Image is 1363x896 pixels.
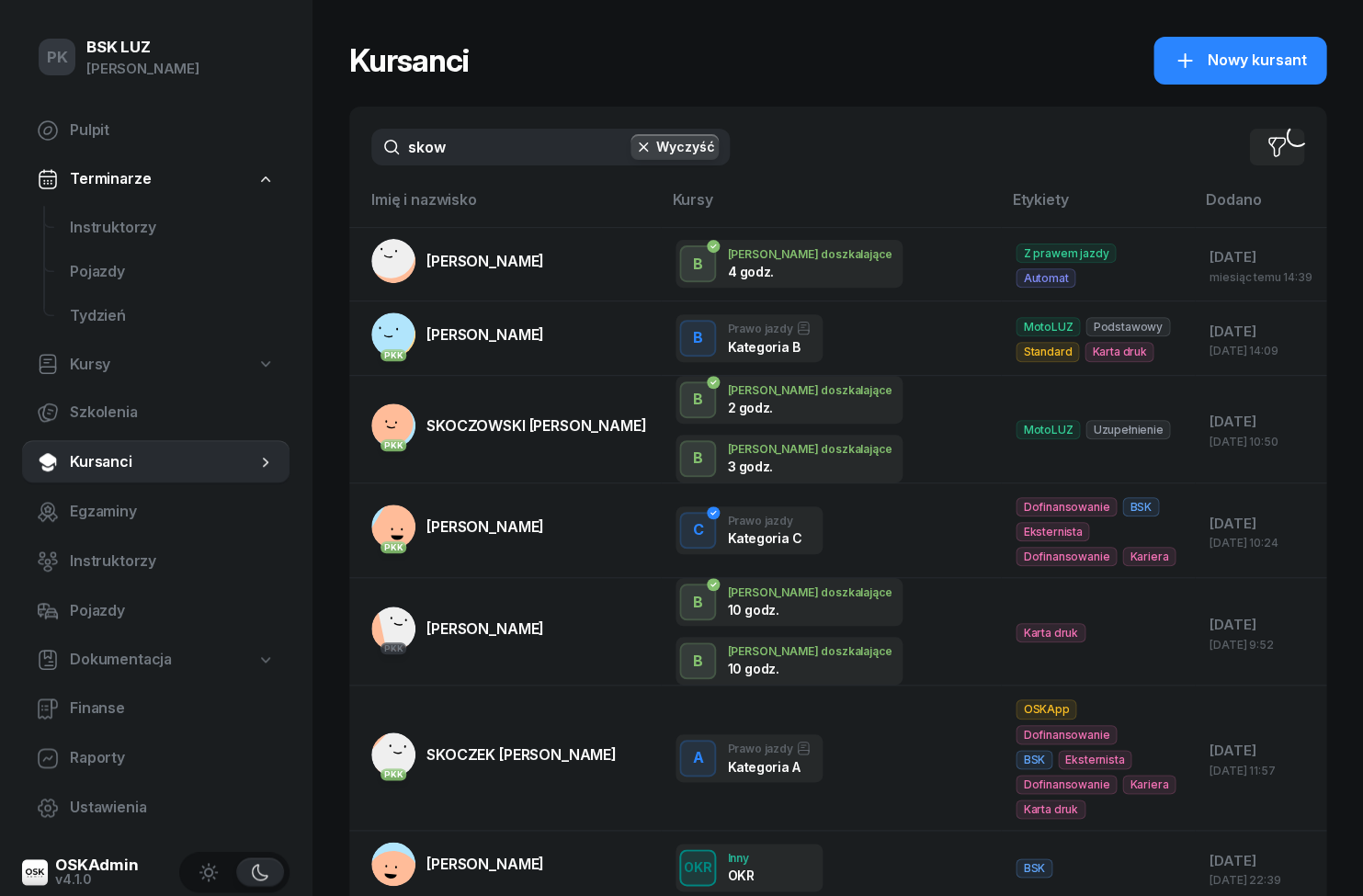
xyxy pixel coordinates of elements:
[727,515,801,527] div: Prawo jazdy
[86,40,199,55] div: BSK LUZ
[426,416,646,435] span: SKOCZOWSKI [PERSON_NAME]
[70,697,275,720] span: Finanse
[1016,522,1089,541] span: Eksternista
[679,584,716,620] button: B
[1016,699,1076,719] span: OSKApp
[1058,750,1131,769] span: Eksternista
[679,381,716,418] button: B
[1210,639,1312,651] div: [DATE] 9:52
[1210,765,1312,777] div: [DATE] 11:57
[55,294,290,338] a: Tydzień
[685,743,710,774] div: A
[70,648,172,672] span: Dokumentacja
[70,216,275,240] span: Instruktorzy
[1122,775,1176,794] span: Kariera
[70,260,275,284] span: Pojazdy
[1207,49,1306,73] span: Nowy kursant
[22,391,290,435] a: Szkolenia
[1210,436,1312,448] div: [DATE] 10:50
[679,740,716,777] button: A
[679,512,716,549] button: C
[1016,497,1117,516] span: Dofinansowanie
[22,539,290,584] a: Instruktorzy
[1016,858,1052,878] span: BSK
[1210,739,1312,763] div: [DATE]
[381,642,407,654] div: PKK
[727,661,823,676] div: 10 godz.
[22,344,290,386] a: Kursy
[426,252,544,270] span: [PERSON_NAME]
[1122,497,1159,516] span: BSK
[70,304,275,328] span: Tydzień
[1016,317,1080,336] span: MotoLUZ
[1016,800,1085,819] span: Karta druk
[22,686,290,731] a: Finanse
[1016,342,1079,361] span: Standard
[661,187,1001,227] th: Kursy
[55,873,139,886] div: v4.1.0
[1016,547,1117,566] span: Dofinansowanie
[70,599,275,623] span: Pojazdy
[727,586,892,598] div: [PERSON_NAME] doszkalające
[55,857,139,873] div: OSKAdmin
[1016,268,1075,288] span: Automat
[1210,849,1312,873] div: [DATE]
[1195,187,1326,227] th: Dodano
[727,264,823,279] div: 4 godz.
[1016,623,1085,642] span: Karta druk
[1122,547,1176,566] span: Kariera
[1085,317,1169,336] span: Podstawowy
[727,321,811,335] div: Prawo jazdy
[70,401,275,425] span: Szkolenia
[70,500,275,524] span: Egzaminy
[1210,874,1312,886] div: [DATE] 22:39
[679,849,716,886] button: OKR
[371,505,544,549] a: PKK[PERSON_NAME]
[426,619,544,638] span: [PERSON_NAME]
[727,741,811,755] div: Prawo jazdy
[1016,775,1117,794] span: Dofinansowanie
[70,450,256,474] span: Kursanci
[70,550,275,573] span: Instruktorzy
[727,759,811,775] div: Kategoria A
[686,384,710,415] div: B
[1016,420,1080,439] span: MotoLUZ
[349,187,661,227] th: Imię i nazwisko
[426,855,544,873] span: [PERSON_NAME]
[727,443,892,455] div: [PERSON_NAME] doszkalające
[381,541,407,553] div: PKK
[426,517,544,536] span: [PERSON_NAME]
[22,440,290,484] a: Kursanci
[679,642,716,679] button: B
[1001,187,1195,227] th: Etykiety
[1016,244,1116,263] span: Z prawem jazdy
[1210,537,1312,549] div: [DATE] 10:24
[22,158,290,200] a: Terminarze
[686,646,710,677] div: B
[1016,725,1117,744] span: Dofinansowanie
[727,459,823,474] div: 3 godz.
[55,250,290,294] a: Pojazdy
[679,440,716,477] button: B
[426,745,617,764] span: SKOCZEK [PERSON_NAME]
[381,349,407,361] div: PKK
[686,443,710,474] div: B
[70,796,275,820] span: Ustawienia
[1210,320,1312,344] div: [DATE]
[22,859,48,885] img: logo-xs@2x.png
[70,353,110,377] span: Kursy
[371,312,544,357] a: PKK[PERSON_NAME]
[381,439,407,451] div: PKK
[381,768,407,780] div: PKK
[371,403,646,448] a: PKKSKOCZOWSKI [PERSON_NAME]
[727,339,811,355] div: Kategoria B
[22,108,290,153] a: Pulpit
[685,515,710,546] div: C
[55,206,290,250] a: Instruktorzy
[1085,420,1170,439] span: Uzupełnienie
[1153,37,1326,85] button: Nowy kursant
[727,868,754,883] div: OKR
[1210,410,1312,434] div: [DATE]
[349,44,469,77] h1: Kursanci
[22,639,290,681] a: Dokumentacja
